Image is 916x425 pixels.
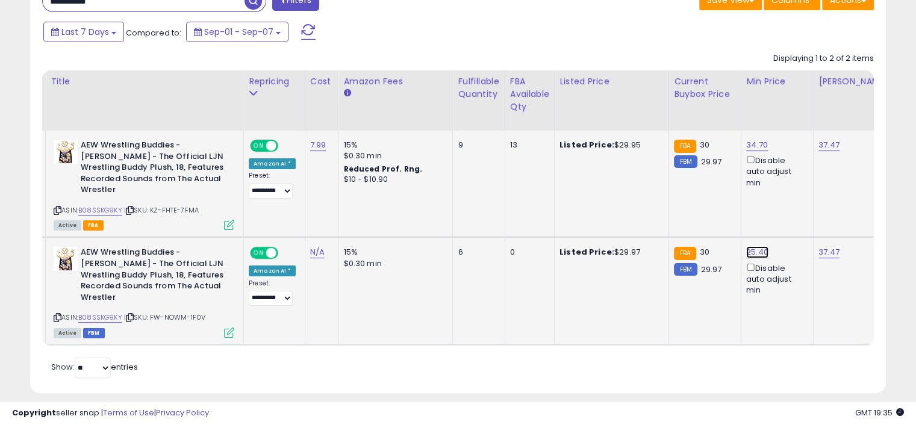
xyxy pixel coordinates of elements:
[343,140,443,150] div: 15%
[81,140,227,199] b: AEW Wrestling Buddies - [PERSON_NAME] - The Official LJN Wrestling Buddy Plush, 18, Features Reco...
[54,220,81,231] span: All listings currently available for purchase on Amazon
[746,261,804,296] div: Disable auto adjust min
[343,164,422,174] b: Reduced Prof. Rng.
[559,139,614,150] b: Listed Price:
[54,328,81,338] span: All listings currently available for purchase on Amazon
[700,264,721,275] span: 29.97
[310,75,334,88] div: Cost
[674,140,696,153] small: FBA
[126,27,181,39] span: Compared to:
[310,139,326,151] a: 7.99
[204,26,273,38] span: Sep-01 - Sep-07
[310,246,325,258] a: N/A
[54,140,78,164] img: 51QJvGXgCdL._SL40_.jpg
[674,75,736,101] div: Current Buybox Price
[746,246,768,258] a: 25.40
[249,172,296,199] div: Preset:
[54,247,78,271] img: 51QJvGXgCdL._SL40_.jpg
[251,248,266,258] span: ON
[855,407,904,418] span: 2025-09-15 19:35 GMT
[343,258,443,269] div: $0.30 min
[818,246,840,258] a: 37.47
[343,88,351,99] small: Amazon Fees.
[12,407,56,418] strong: Copyright
[699,246,709,258] span: 30
[249,75,300,88] div: Repricing
[746,139,768,151] a: 34.70
[103,407,154,418] a: Terms of Use
[51,75,238,88] div: Title
[251,141,266,151] span: ON
[674,263,697,276] small: FBM
[249,158,296,169] div: Amazon AI *
[343,75,447,88] div: Amazon Fees
[78,205,122,216] a: B08SSKG9KY
[559,247,659,258] div: $29.97
[61,26,109,38] span: Last 7 Days
[186,22,288,42] button: Sep-01 - Sep-07
[83,220,104,231] span: FBA
[746,154,804,188] div: Disable auto adjust min
[276,141,296,151] span: OFF
[81,247,227,306] b: AEW Wrestling Buddies - [PERSON_NAME] - The Official LJN Wrestling Buddy Plush, 18, Features Reco...
[249,279,296,306] div: Preset:
[674,155,697,168] small: FBM
[343,150,443,161] div: $0.30 min
[510,140,545,150] div: 13
[559,246,614,258] b: Listed Price:
[773,53,874,64] div: Displaying 1 to 2 of 2 items
[43,22,124,42] button: Last 7 Days
[51,361,138,373] span: Show: entries
[510,75,549,113] div: FBA Available Qty
[124,205,199,215] span: | SKU: KZ-FHTE-7FMA
[156,407,209,418] a: Privacy Policy
[54,247,234,336] div: ASIN:
[818,75,890,88] div: [PERSON_NAME]
[249,265,296,276] div: Amazon AI *
[510,247,545,258] div: 0
[559,140,659,150] div: $29.95
[559,75,664,88] div: Listed Price
[700,156,721,167] span: 29.97
[458,140,495,150] div: 9
[699,139,709,150] span: 30
[124,312,205,322] span: | SKU: FW-NOWM-1F0V
[818,139,840,151] a: 37.47
[83,328,105,338] span: FBM
[12,408,209,419] div: seller snap | |
[54,140,234,229] div: ASIN:
[276,248,296,258] span: OFF
[343,175,443,185] div: $10 - $10.90
[78,312,122,323] a: B08SSKG9KY
[343,247,443,258] div: 15%
[458,247,495,258] div: 6
[458,75,499,101] div: Fulfillable Quantity
[674,247,696,260] small: FBA
[746,75,808,88] div: Min Price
